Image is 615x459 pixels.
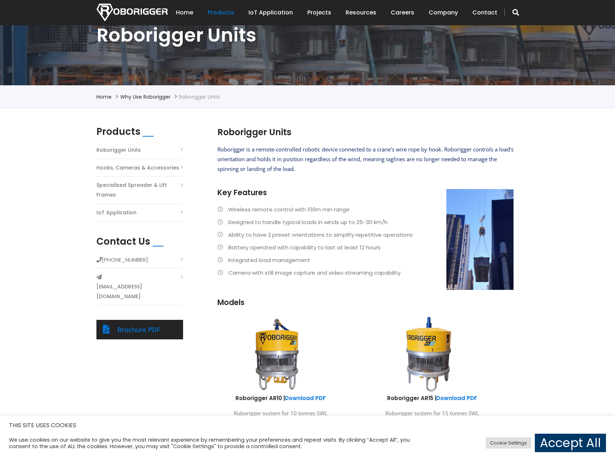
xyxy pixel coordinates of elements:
h2: Products [96,126,140,137]
a: Why use Roborigger [120,93,170,100]
a: Brochure PDF [117,325,160,334]
h6: Roborigger AR15 | [362,394,503,402]
li: Battery operated with capability to last at least 12 hours [217,243,514,252]
a: Cookie Settings [486,437,531,449]
h3: Key Features [217,187,514,198]
a: IoT Application [248,1,293,24]
a: Accept All [535,434,606,452]
h6: Roborigger AR10 | [210,394,351,402]
li: Wireless remote control with 100m min range [217,205,514,214]
img: Nortech [96,4,168,21]
a: Careers [391,1,414,24]
li: Designed to handle typical loads in winds up to 25-30 km/h [217,217,514,227]
li: Ability to have 2 preset orientations to simplify repetitive operations [217,230,514,240]
h3: Models [217,297,514,308]
h1: Roborigger Units [96,23,519,47]
a: Specialised Spreader & Lift Frames [96,180,183,200]
h5: THIS SITE USES COOKIES [9,421,606,430]
a: Products [208,1,234,24]
a: Resources [346,1,376,24]
a: Download PDF [436,394,477,402]
h2: Contact Us [96,236,150,247]
li: Camera with still image capture and video streaming capability [217,268,514,278]
a: IoT Application [96,208,137,218]
li: Integrated load management [217,255,514,265]
a: [EMAIL_ADDRESS][DOMAIN_NAME] [96,282,183,301]
h2: Roborigger Units [217,126,514,138]
li: [PHONE_NUMBER] [96,255,183,269]
a: Projects [307,1,331,24]
a: Download PDF [285,394,326,402]
p: Roborigger system for 10 tonnes SWL [210,408,351,418]
a: Company [429,1,458,24]
span: Roborigger is a remote-controlled robotic device connected to a crane's wire rope by hook. Robori... [217,146,514,172]
a: Contact [472,1,497,24]
a: Roborigger Units [96,145,141,155]
a: Hooks, Cameras & Accessories [96,163,179,173]
li: Roborigger Units [179,93,220,101]
div: We use cookies on our website to give you the most relevant experience by remembering your prefer... [9,437,427,450]
a: Home [176,1,193,24]
a: Home [96,93,112,100]
p: Roborigger system for 15 tonnes SWL [362,408,503,418]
